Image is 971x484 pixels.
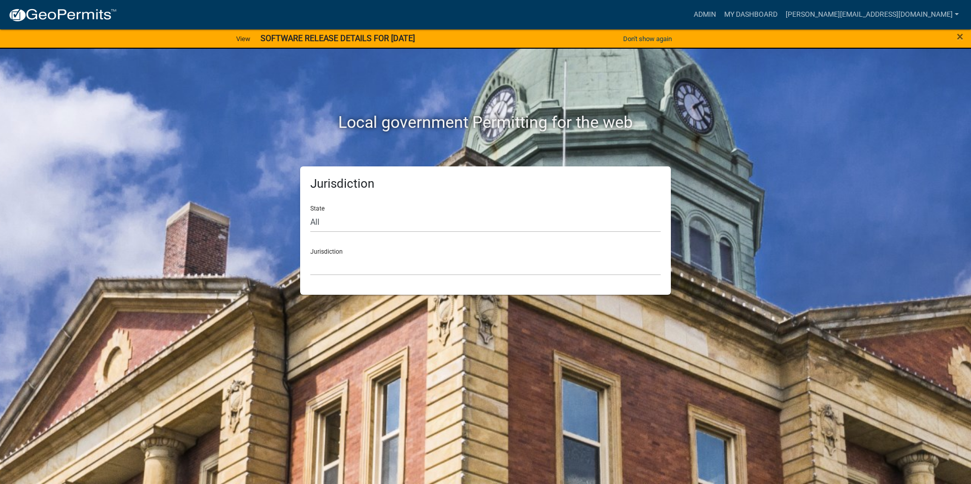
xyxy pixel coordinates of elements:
span: × [957,29,963,44]
button: Close [957,30,963,43]
h2: Local government Permitting for the web [204,113,767,132]
a: Admin [690,5,720,24]
button: Don't show again [619,30,676,47]
strong: SOFTWARE RELEASE DETAILS FOR [DATE] [261,33,415,43]
h5: Jurisdiction [310,177,661,191]
a: View [232,30,254,47]
a: My Dashboard [720,5,782,24]
a: [PERSON_NAME][EMAIL_ADDRESS][DOMAIN_NAME] [782,5,963,24]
